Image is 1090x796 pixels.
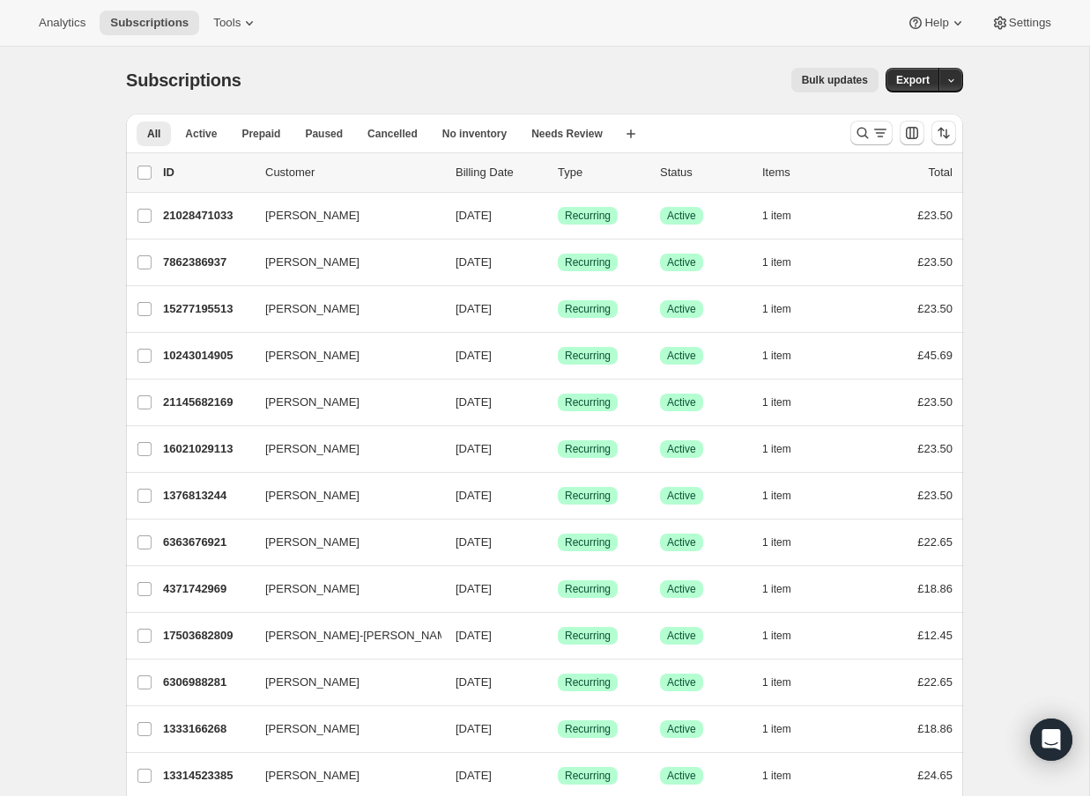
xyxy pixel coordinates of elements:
button: 1 item [762,390,811,415]
p: Total [929,164,953,181]
button: 1 item [762,203,811,228]
p: 4371742969 [163,580,251,598]
span: [PERSON_NAME] [265,534,360,551]
span: £23.50 [917,442,953,455]
span: Analytics [39,16,85,30]
div: IDCustomerBilling DateTypeStatusItemsTotal [163,164,953,181]
span: 1 item [762,209,791,223]
span: Recurring [565,769,611,783]
span: Active [185,127,217,141]
span: [PERSON_NAME] [265,207,360,225]
span: 1 item [762,489,791,503]
button: [PERSON_NAME] [255,342,431,370]
span: [PERSON_NAME] [265,487,360,505]
span: Recurring [565,349,611,363]
button: [PERSON_NAME] [255,715,431,743]
button: Sort the results [931,121,956,145]
span: [PERSON_NAME]-[PERSON_NAME] [265,627,457,645]
button: Search and filter results [850,121,893,145]
p: 15277195513 [163,300,251,318]
p: 16021029113 [163,440,251,458]
button: Export [886,68,940,92]
span: £45.69 [917,349,953,362]
span: Active [667,629,696,643]
span: Active [667,395,696,409]
span: Export [896,73,930,87]
span: 1 item [762,535,791,549]
span: Prepaid [241,127,280,141]
div: Type [558,164,646,181]
button: Analytics [28,11,96,35]
span: 1 item [762,629,791,643]
span: £23.50 [917,395,953,409]
button: Create new view [617,122,645,146]
span: [PERSON_NAME] [265,300,360,318]
span: Cancelled [367,127,418,141]
span: Active [667,349,696,363]
p: 1333166268 [163,720,251,738]
span: 1 item [762,302,791,316]
p: ID [163,164,251,181]
span: [DATE] [456,255,492,269]
button: [PERSON_NAME] [255,668,431,696]
span: Active [667,442,696,456]
button: Customize table column order and visibility [900,121,924,145]
span: Bulk updates [802,73,868,87]
button: 1 item [762,670,811,695]
span: 1 item [762,675,791,689]
span: Active [667,209,696,223]
button: [PERSON_NAME]-[PERSON_NAME] [255,622,431,650]
p: 17503682809 [163,627,251,645]
p: Billing Date [456,164,544,181]
div: 10243014905[PERSON_NAME][DATE]SuccessRecurringSuccessActive1 item£45.69 [163,343,953,368]
div: 13314523385[PERSON_NAME][DATE]SuccessRecurringSuccessActive1 item£24.65 [163,763,953,788]
span: Tools [213,16,241,30]
span: [DATE] [456,722,492,735]
span: 1 item [762,442,791,456]
button: [PERSON_NAME] [255,295,431,323]
span: £18.86 [917,582,953,595]
span: 1 item [762,255,791,269]
div: 6306988281[PERSON_NAME][DATE]SuccessRecurringSuccessActive1 item£22.65 [163,670,953,695]
span: Recurring [565,675,611,689]
span: Active [667,582,696,596]
p: 7862386937 [163,254,251,271]
div: 4371742969[PERSON_NAME][DATE]SuccessRecurringSuccessActive1 item£18.86 [163,577,953,601]
span: [DATE] [456,302,492,315]
span: Recurring [565,395,611,409]
span: Recurring [565,535,611,549]
span: £12.45 [917,629,953,642]
div: 7862386937[PERSON_NAME][DATE]SuccessRecurringSuccessActive1 item£23.50 [163,250,953,275]
p: 21145682169 [163,394,251,411]
span: £23.50 [917,489,953,502]
span: £23.50 [917,302,953,315]
span: [PERSON_NAME] [265,394,360,411]
div: 21145682169[PERSON_NAME][DATE]SuccessRecurringSuccessActive1 item£23.50 [163,390,953,415]
span: [DATE] [456,629,492,642]
p: 21028471033 [163,207,251,225]
span: Recurring [565,489,611,503]
button: 1 item [762,717,811,741]
button: [PERSON_NAME] [255,388,431,416]
span: Active [667,675,696,689]
span: Paused [305,127,343,141]
span: 1 item [762,582,791,596]
span: Recurring [565,722,611,736]
span: Active [667,302,696,316]
span: Recurring [565,582,611,596]
button: Help [896,11,976,35]
span: £18.86 [917,722,953,735]
span: Needs Review [531,127,603,141]
div: Open Intercom Messenger [1030,719,1072,761]
span: Settings [1009,16,1051,30]
div: 1376813244[PERSON_NAME][DATE]SuccessRecurringSuccessActive1 item£23.50 [163,483,953,508]
span: Active [667,489,696,503]
span: 1 item [762,769,791,783]
p: 6306988281 [163,674,251,691]
button: Settings [981,11,1062,35]
span: [DATE] [456,209,492,222]
span: [PERSON_NAME] [265,254,360,271]
div: 6363676921[PERSON_NAME][DATE]SuccessRecurringSuccessActive1 item£22.65 [163,530,953,555]
div: 21028471033[PERSON_NAME][DATE]SuccessRecurringSuccessActive1 item£23.50 [163,203,953,228]
span: 1 item [762,722,791,736]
